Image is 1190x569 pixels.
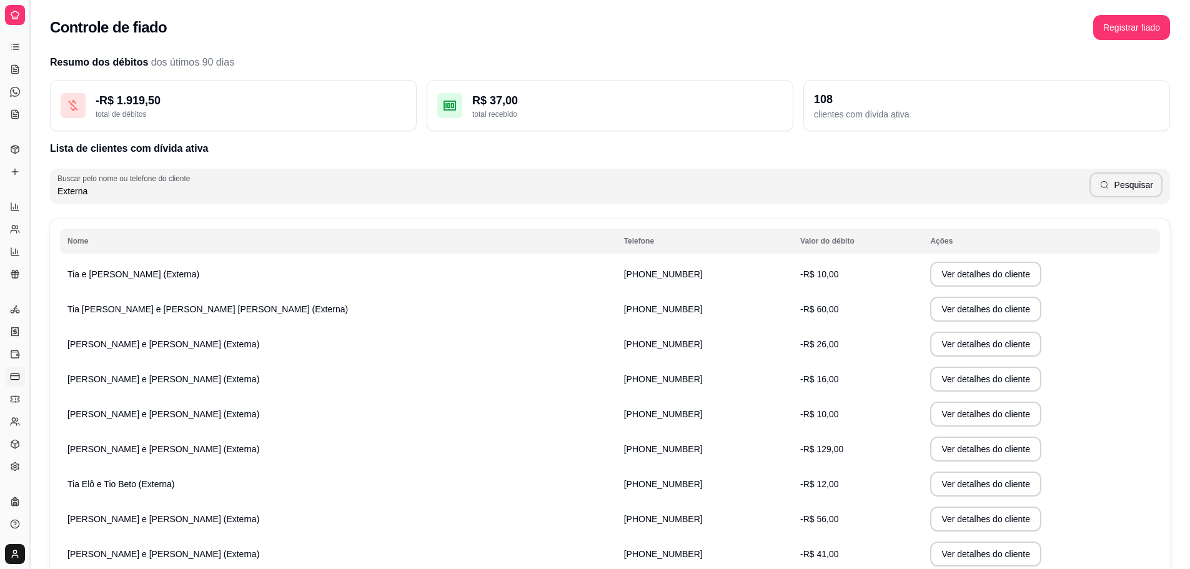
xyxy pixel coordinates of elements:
[800,304,838,314] span: -R$ 60,00
[67,479,174,489] span: Tia Elô e Tio Beto (Externa)
[57,185,1089,197] input: Buscar pelo nome ou telefone do cliente
[800,549,838,559] span: -R$ 41,00
[617,229,793,254] th: Telefone
[814,108,1159,121] div: clientes com dívida ativa
[67,444,259,454] span: [PERSON_NAME] e [PERSON_NAME] (Externa)
[67,304,348,314] span: Tia [PERSON_NAME] e [PERSON_NAME] [PERSON_NAME] (Externa)
[67,374,259,384] span: [PERSON_NAME] e [PERSON_NAME] (Externa)
[67,514,259,524] span: [PERSON_NAME] e [PERSON_NAME] (Externa)
[800,479,838,489] span: -R$ 12,00
[800,374,838,384] span: -R$ 16,00
[60,229,617,254] th: Nome
[624,339,703,349] span: [PHONE_NUMBER]
[800,444,843,454] span: -R$ 129,00
[800,339,838,349] span: -R$ 26,00
[814,91,1159,108] div: 108
[930,262,1041,287] button: Ver detalhes do cliente
[67,269,199,279] span: Tia e [PERSON_NAME] (Externa)
[624,479,703,489] span: [PHONE_NUMBER]
[50,141,1170,156] h2: Lista de clientes com dívida ativa
[96,109,406,119] div: total de débitos
[923,229,1160,254] th: Ações
[624,269,703,279] span: [PHONE_NUMBER]
[930,437,1041,462] button: Ver detalhes do cliente
[930,332,1041,357] button: Ver detalhes do cliente
[930,367,1041,392] button: Ver detalhes do cliente
[472,92,783,109] div: R$ 37,00
[930,402,1041,427] button: Ver detalhes do cliente
[800,409,838,419] span: -R$ 10,00
[96,92,406,109] div: - R$ 1.919,50
[624,304,703,314] span: [PHONE_NUMBER]
[793,229,923,254] th: Valor do débito
[67,339,259,349] span: [PERSON_NAME] e [PERSON_NAME] (Externa)
[50,17,167,37] h2: Controle de fiado
[1093,15,1170,40] button: Registrar fiado
[800,514,838,524] span: -R$ 56,00
[57,173,194,184] label: Buscar pelo nome ou telefone do cliente
[472,109,783,119] div: total recebido
[624,409,703,419] span: [PHONE_NUMBER]
[67,409,259,419] span: [PERSON_NAME] e [PERSON_NAME] (Externa)
[624,514,703,524] span: [PHONE_NUMBER]
[67,549,259,559] span: [PERSON_NAME] e [PERSON_NAME] (Externa)
[624,374,703,384] span: [PHONE_NUMBER]
[930,472,1041,497] button: Ver detalhes do cliente
[624,549,703,559] span: [PHONE_NUMBER]
[50,55,1170,70] h2: Resumo dos débitos
[930,297,1041,322] button: Ver detalhes do cliente
[1089,172,1163,197] button: Pesquisar
[800,269,838,279] span: -R$ 10,00
[930,542,1041,567] button: Ver detalhes do cliente
[151,57,234,67] span: dos útimos 90 dias
[624,444,703,454] span: [PHONE_NUMBER]
[930,507,1041,532] button: Ver detalhes do cliente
